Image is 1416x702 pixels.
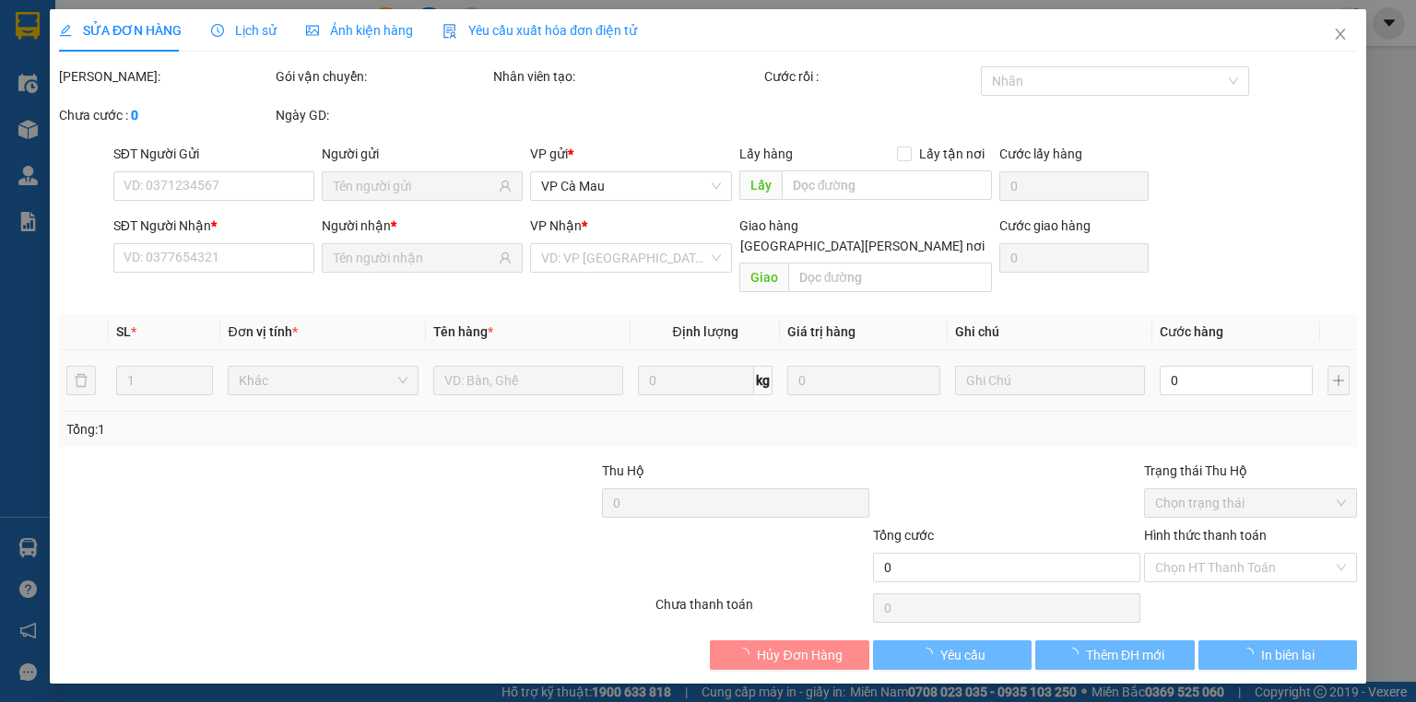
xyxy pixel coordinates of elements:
div: SĐT Người Nhận [113,216,314,236]
div: VP gửi [530,144,731,164]
div: Chưa cước : [59,105,272,125]
button: delete [66,366,96,395]
button: Thêm ĐH mới [1035,640,1195,670]
span: In biên lai [1261,645,1315,665]
span: kg [754,366,773,395]
span: edit [59,24,72,37]
label: Cước giao hàng [999,218,1091,233]
span: VP Nhận [530,218,582,233]
div: Người nhận [322,216,523,236]
span: Lấy hàng [738,146,792,161]
span: close [1333,27,1348,41]
button: plus [1327,366,1350,395]
span: Thu Hộ [601,463,643,478]
div: Tổng: 1 [66,419,548,439]
input: Ghi Chú [955,366,1145,395]
button: In biên lai [1198,640,1358,670]
span: Ảnh kiện hàng [306,23,413,38]
span: Lịch sử [211,23,277,38]
span: Đơn vị tính [228,324,297,339]
span: clock-circle [211,24,224,37]
span: Chọn trạng thái [1155,489,1346,517]
div: Ngày GD: [276,105,489,125]
span: Hủy Đơn Hàng [757,645,842,665]
span: Yêu cầu [939,645,985,665]
button: Close [1315,9,1366,61]
span: loading [919,648,939,661]
span: Tên hàng [433,324,493,339]
input: Tên người nhận [333,248,495,268]
span: Yêu cầu xuất hóa đơn điện tử [442,23,637,38]
input: Cước giao hàng [999,243,1149,273]
b: 0 [131,108,138,123]
div: [PERSON_NAME]: [59,66,272,87]
span: VP Cà Mau [541,172,720,200]
span: loading [737,648,757,661]
span: user [499,252,512,264]
input: VD: Bàn, Ghế [433,366,623,395]
span: SL [116,324,131,339]
span: loading [1066,648,1086,661]
span: picture [306,24,319,37]
span: Khác [239,367,407,394]
button: Yêu cầu [873,640,1032,670]
input: Dọc đường [781,170,992,200]
th: Ghi chú [948,314,1152,350]
div: Người gửi [322,144,523,164]
input: Tên người gửi [333,176,495,196]
label: Cước lấy hàng [999,146,1082,161]
span: Thêm ĐH mới [1086,645,1164,665]
div: Gói vận chuyển: [276,66,489,87]
div: Trạng thái Thu Hộ [1144,461,1357,481]
span: Tổng cước [873,528,934,543]
button: Hủy Đơn Hàng [710,640,869,670]
span: Giá trị hàng [787,324,855,339]
span: Lấy tận nơi [912,144,992,164]
span: Định lượng [672,324,737,339]
span: loading [1241,648,1261,661]
span: user [499,180,512,193]
input: Dọc đường [787,263,992,292]
div: Chưa thanh toán [654,594,870,626]
div: Nhân viên tạo: [493,66,761,87]
span: Lấy [738,170,781,200]
span: Giao [738,263,787,292]
div: SĐT Người Gửi [113,144,314,164]
label: Hình thức thanh toán [1144,528,1267,543]
span: SỬA ĐƠN HÀNG [59,23,182,38]
span: [GEOGRAPHIC_DATA][PERSON_NAME] nơi [733,236,992,256]
input: 0 [787,366,940,395]
img: icon [442,24,457,39]
span: Cước hàng [1160,324,1223,339]
div: Cước rồi : [764,66,977,87]
input: Cước lấy hàng [999,171,1149,201]
span: Giao hàng [738,218,797,233]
